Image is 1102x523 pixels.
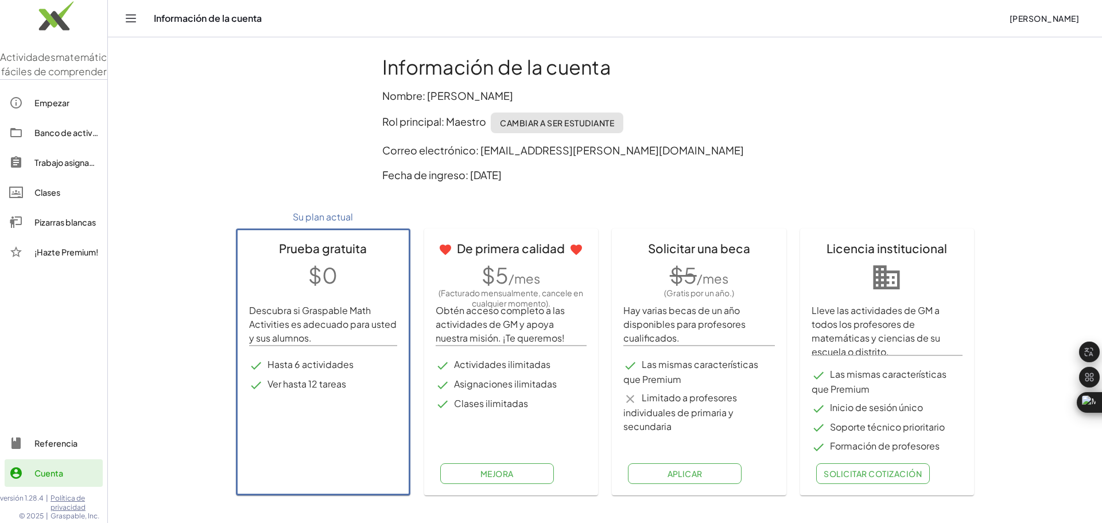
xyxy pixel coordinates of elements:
font: Mejora [480,468,514,479]
a: Referencia [5,429,103,457]
font: $5 [670,262,697,288]
button: Aplicar [628,463,742,484]
font: Obtén acceso completo a las actividades de GM y apoya nuestra misión. ¡Te queremos! [436,304,565,344]
font: Rol principal: Maestro [382,115,486,128]
a: Clases [5,179,103,206]
button: Solicitar cotización [816,463,930,484]
font: Fecha de ingreso: [DATE] [382,168,502,181]
font: Las mismas características que Premium [812,368,946,395]
font: matemáticas fáciles de comprender [1,51,118,78]
a: Pizarras blancas [5,208,103,236]
font: Pizarras blancas [34,217,96,227]
font: Banco de actividades [34,127,119,138]
font: (Gratis por un año.) [664,288,734,298]
font: Lleve las actividades de GM a todos los profesores de matemáticas y ciencias de su escuela o dist... [812,304,940,358]
a: Banco de actividades [5,119,103,146]
font: | [46,494,48,502]
font: Solicitar una beca [648,241,750,256]
font: /mes [509,270,540,286]
font: Información de la cuenta [382,55,611,79]
font: Clases ilimitadas [454,397,528,409]
font: Solicitar cotización [824,468,922,479]
font: Trabajo asignado [34,157,100,168]
font: Graspable, Inc. [51,512,99,520]
font: Correo electrónico: [EMAIL_ADDRESS][PERSON_NAME][DOMAIN_NAME] [382,144,744,157]
font: Inicio de sesión único [830,401,923,413]
font: $5 [482,262,509,288]
font: $0 [308,262,337,288]
font: Ver hasta 12 tareas [267,378,346,390]
font: Prueba gratuita [279,241,367,256]
font: Licencia institucional [826,241,947,256]
font: Descubra si Graspable Math Activities es adecuado para usted y sus alumnos. [249,304,397,344]
font: De primera calidad [457,241,565,256]
font: | [46,512,48,520]
font: Empezar [34,98,69,108]
font: Actividades ilimitadas [454,358,550,370]
font: Su plan actual [293,211,353,223]
font: Formación de profesores [830,440,940,452]
a: Empezar [5,89,103,117]
font: Política de privacidad [51,494,86,512]
button: Mejora [440,463,554,484]
font: Limitado a profesores individuales de primaria y secundaria [623,392,737,432]
font: Aplicar [668,468,703,479]
font: Cuenta [34,468,63,478]
font: Nombre: [PERSON_NAME] [382,89,513,102]
font: /mes [697,270,728,286]
a: Política de privacidad [51,494,107,512]
font: Asignaciones ilimitadas [454,378,557,390]
a: Cuenta [5,459,103,487]
font: Referencia [34,438,77,448]
font: (Facturado mensualmente, cancele en cualquier momento). [439,288,583,308]
font: Cambiar a ser estudiante [500,118,614,128]
button: [PERSON_NAME] [1000,8,1088,29]
button: Cambiar a ser estudiante [491,113,623,133]
font: Hay varias becas de un año disponibles para profesores cualificados. [623,304,746,344]
font: [PERSON_NAME] [1010,13,1079,24]
font: Clases [34,187,60,197]
font: Soporte técnico prioritario [830,421,945,433]
font: Hasta 6 actividades [267,358,354,370]
button: Cambiar navegación [122,9,140,28]
font: © 2025 [19,512,44,520]
font: Las mismas características que Premium [623,358,758,385]
font: ¡Hazte Premium! [34,247,98,257]
a: Trabajo asignado [5,149,103,176]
